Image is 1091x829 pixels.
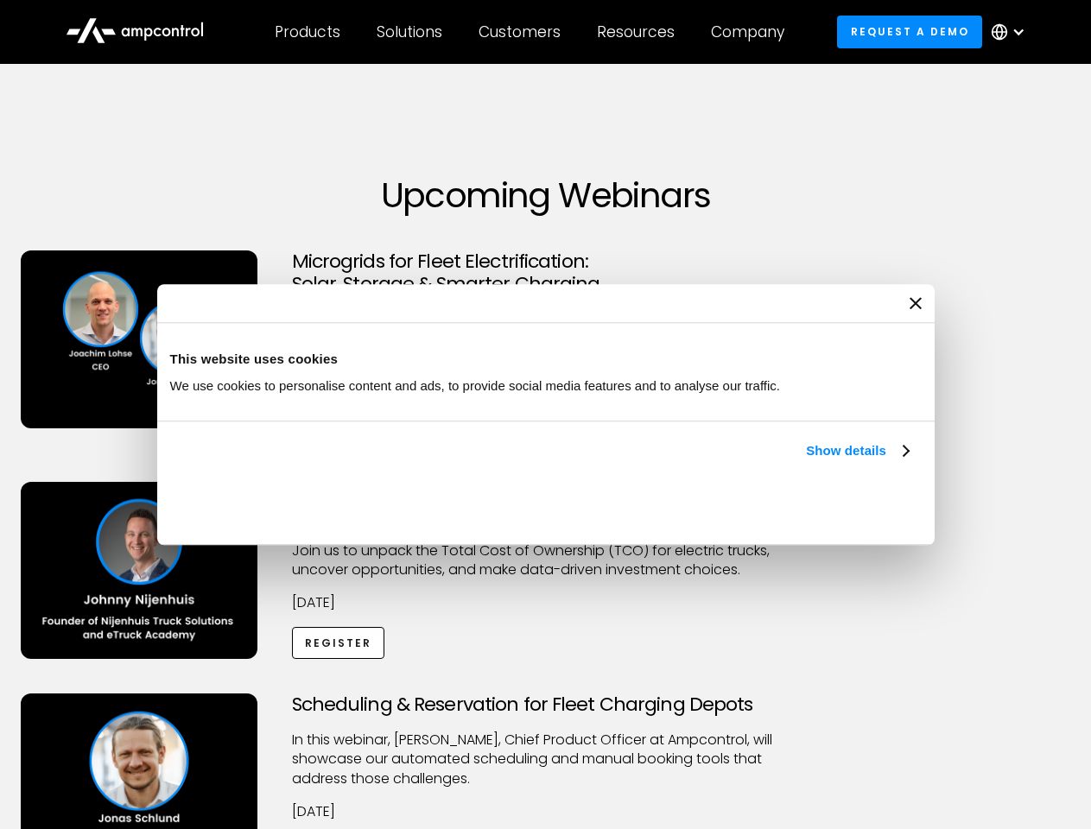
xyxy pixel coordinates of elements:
[910,297,922,309] button: Close banner
[837,16,982,47] a: Request a demo
[170,349,922,370] div: This website uses cookies
[806,440,908,461] a: Show details
[597,22,675,41] div: Resources
[479,22,561,41] div: Customers
[292,250,800,296] h3: Microgrids for Fleet Electrification: Solar, Storage & Smarter Charging
[21,174,1071,216] h1: Upcoming Webinars
[292,731,800,788] p: ​In this webinar, [PERSON_NAME], Chief Product Officer at Ampcontrol, will showcase our automated...
[667,481,915,531] button: Okay
[292,541,800,580] p: Join us to unpack the Total Cost of Ownership (TCO) for electric trucks, uncover opportunities, a...
[377,22,442,41] div: Solutions
[292,802,800,821] p: [DATE]
[711,22,784,41] div: Company
[275,22,340,41] div: Products
[292,693,800,716] h3: Scheduling & Reservation for Fleet Charging Depots
[292,627,385,659] a: Register
[170,378,781,393] span: We use cookies to personalise content and ads, to provide social media features and to analyse ou...
[292,593,800,612] p: [DATE]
